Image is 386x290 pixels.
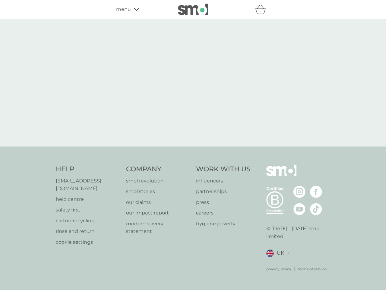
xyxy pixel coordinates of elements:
a: rinse and return [56,227,120,235]
a: smol stories [126,188,190,195]
p: © [DATE] - [DATE] smol limited [266,225,331,240]
a: careers [196,209,251,217]
img: smol [266,165,296,185]
img: smol [178,4,208,15]
h4: Help [56,165,120,174]
a: our impact report [126,209,190,217]
span: UK [277,249,284,257]
img: visit the smol Instagram page [293,186,305,198]
a: help centre [56,195,120,203]
img: select a new location [287,252,289,255]
img: visit the smol Tiktok page [310,203,322,215]
a: terms of service [298,266,327,272]
a: modern slavery statement [126,220,190,235]
img: visit the smol Facebook page [310,186,322,198]
a: press [196,198,251,206]
a: influencers [196,177,251,185]
span: menu [116,5,131,13]
a: cookie settings [56,238,120,246]
a: hygiene poverty [196,220,251,228]
a: our claims [126,198,190,206]
a: privacy policy [266,266,291,272]
img: visit the smol Youtube page [293,203,305,215]
img: UK flag [266,250,274,257]
a: safety first [56,206,120,214]
a: smol revolution [126,177,190,185]
div: basket [255,3,270,15]
h4: Work With Us [196,165,251,174]
h4: Company [126,165,190,174]
a: [EMAIL_ADDRESS][DOMAIN_NAME] [56,177,120,192]
a: partnerships [196,188,251,195]
a: carton recycling [56,217,120,225]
